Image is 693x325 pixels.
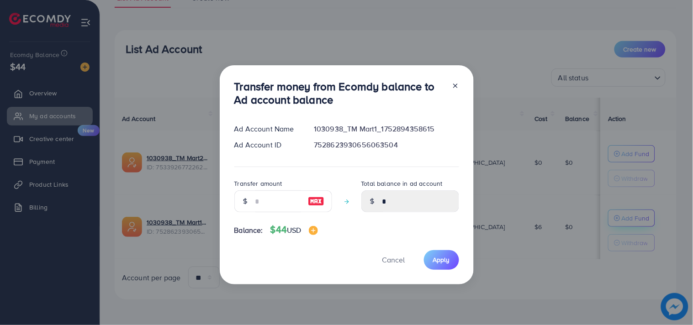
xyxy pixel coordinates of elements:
[227,140,307,150] div: Ad Account ID
[371,250,417,270] button: Cancel
[382,255,405,265] span: Cancel
[287,225,301,235] span: USD
[309,226,318,235] img: image
[270,224,318,236] h4: $44
[234,179,282,188] label: Transfer amount
[424,250,459,270] button: Apply
[227,124,307,134] div: Ad Account Name
[361,179,443,188] label: Total balance in ad account
[307,124,466,134] div: 1030938_TM Mart1_1752894358615
[307,140,466,150] div: 7528623930656063504
[433,255,450,264] span: Apply
[234,80,444,106] h3: Transfer money from Ecomdy balance to Ad account balance
[234,225,263,236] span: Balance:
[308,196,324,207] img: image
